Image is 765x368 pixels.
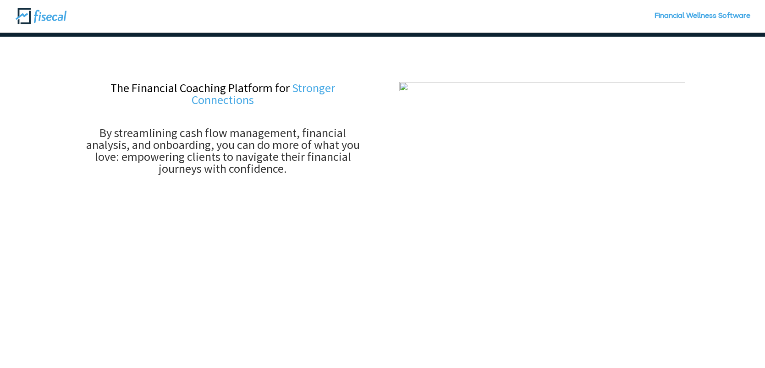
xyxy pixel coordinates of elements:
span: The Financial Coaching Platform for [110,80,290,95]
span: Stronger Connections [192,80,335,107]
img: Fisecal [15,7,67,25]
a: Financial Wellness Software [655,13,750,32]
h2: By streamlining cash flow management, financial analysis, and onboarding, you can do more of what... [80,127,366,179]
img: Screenshot 2024-01-09 150540 [399,82,685,291]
